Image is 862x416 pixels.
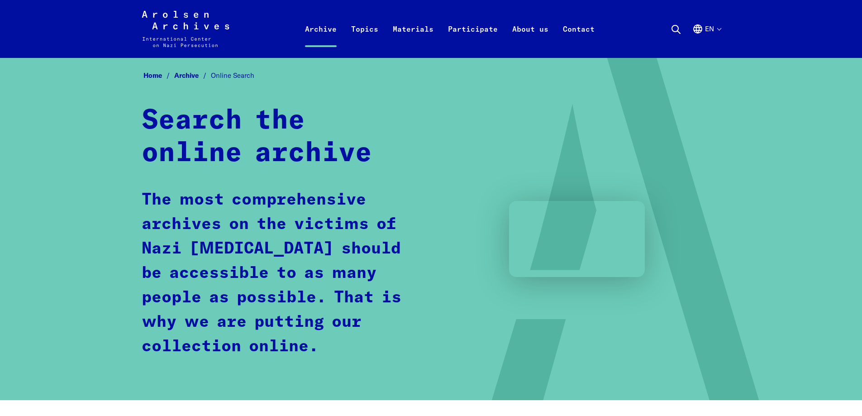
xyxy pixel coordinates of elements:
span: Online Search [211,71,254,80]
nav: Primary [298,11,602,47]
p: The most comprehensive archives on the victims of Nazi [MEDICAL_DATA] should be accessible to as ... [142,188,415,359]
nav: Breadcrumb [142,69,721,83]
button: English, language selection [692,24,721,56]
strong: Search the online archive [142,107,372,167]
a: Topics [344,22,386,58]
a: Participate [441,22,505,58]
a: Archive [174,71,211,80]
a: Materials [386,22,441,58]
a: About us [505,22,556,58]
a: Home [143,71,174,80]
a: Contact [556,22,602,58]
a: Archive [298,22,344,58]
